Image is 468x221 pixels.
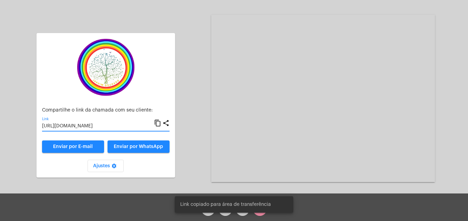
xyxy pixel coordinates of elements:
button: Enviar por WhatsApp [108,140,170,153]
a: Enviar por E-mail [42,140,104,153]
mat-icon: share [162,119,170,127]
p: Compartilhe o link da chamada com seu cliente: [42,108,170,113]
span: Enviar por WhatsApp [114,144,163,149]
mat-icon: settings [110,163,118,171]
span: Link copiado para área de transferência [180,201,271,208]
span: Enviar por E-mail [53,144,93,149]
span: Ajustes [93,164,118,168]
button: Ajustes [88,160,124,172]
mat-icon: content_copy [154,119,161,127]
img: c337f8d0-2252-6d55-8527-ab50248c0d14.png [71,39,140,96]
